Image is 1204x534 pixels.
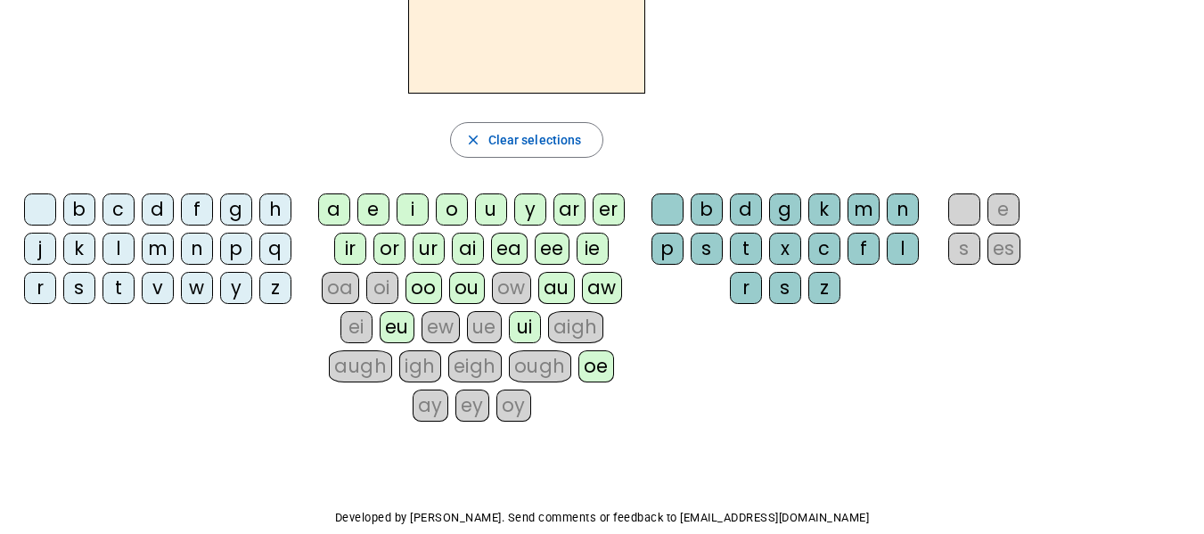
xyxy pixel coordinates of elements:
div: ea [491,233,528,265]
div: ew [422,311,460,343]
div: ay [413,390,448,422]
div: v [142,272,174,304]
div: or [373,233,405,265]
div: eu [380,311,414,343]
div: m [848,193,880,226]
div: s [63,272,95,304]
div: oi [366,272,398,304]
div: r [24,272,56,304]
div: eigh [448,350,502,382]
div: j [24,233,56,265]
div: s [691,233,723,265]
div: p [220,233,252,265]
div: d [730,193,762,226]
div: z [259,272,291,304]
div: es [987,233,1020,265]
div: s [948,233,980,265]
div: ai [452,233,484,265]
div: oa [322,272,359,304]
div: f [848,233,880,265]
div: ey [455,390,489,422]
div: ee [535,233,569,265]
div: er [593,193,625,226]
div: f [181,193,213,226]
div: m [142,233,174,265]
div: u [475,193,507,226]
div: l [887,233,919,265]
div: e [987,193,1020,226]
div: ir [334,233,366,265]
div: aigh [548,311,603,343]
div: p [651,233,684,265]
div: c [808,233,840,265]
div: n [887,193,919,226]
div: b [63,193,95,226]
p: Developed by [PERSON_NAME]. Send comments or feedback to [EMAIL_ADDRESS][DOMAIN_NAME] [14,507,1190,529]
div: ough [509,350,571,382]
div: i [397,193,429,226]
div: oo [405,272,442,304]
div: x [769,233,801,265]
div: n [181,233,213,265]
div: b [691,193,723,226]
div: ar [553,193,586,226]
div: w [181,272,213,304]
div: t [730,233,762,265]
div: aw [582,272,622,304]
div: q [259,233,291,265]
div: augh [329,350,392,382]
div: oe [578,350,614,382]
div: t [102,272,135,304]
div: au [538,272,575,304]
div: g [220,193,252,226]
div: ui [509,311,541,343]
div: o [436,193,468,226]
div: y [220,272,252,304]
div: ou [449,272,485,304]
button: Clear selections [450,122,604,158]
div: ue [467,311,502,343]
div: e [357,193,389,226]
div: g [769,193,801,226]
div: y [514,193,546,226]
div: d [142,193,174,226]
div: ow [492,272,531,304]
span: Clear selections [488,129,582,151]
div: ur [413,233,445,265]
div: z [808,272,840,304]
div: ie [577,233,609,265]
div: oy [496,390,531,422]
div: c [102,193,135,226]
div: k [808,193,840,226]
div: k [63,233,95,265]
div: r [730,272,762,304]
div: ei [340,311,373,343]
div: igh [399,350,441,382]
div: a [318,193,350,226]
div: l [102,233,135,265]
mat-icon: close [465,132,481,148]
div: s [769,272,801,304]
div: h [259,193,291,226]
